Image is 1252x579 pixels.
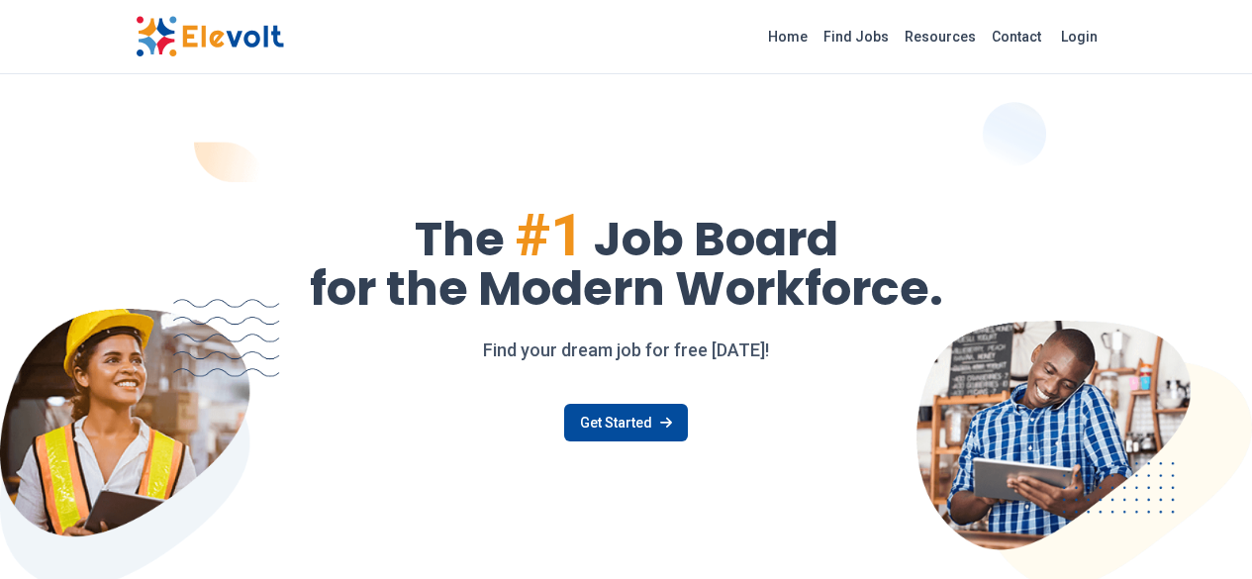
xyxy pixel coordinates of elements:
[1049,17,1109,56] a: Login
[136,337,1117,364] p: Find your dream job for free [DATE]!
[136,206,1117,313] h1: The Job Board for the Modern Workforce.
[897,21,984,52] a: Resources
[984,21,1049,52] a: Contact
[816,21,897,52] a: Find Jobs
[564,404,688,441] a: Get Started
[760,21,816,52] a: Home
[515,200,584,270] span: #1
[136,16,284,57] img: Elevolt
